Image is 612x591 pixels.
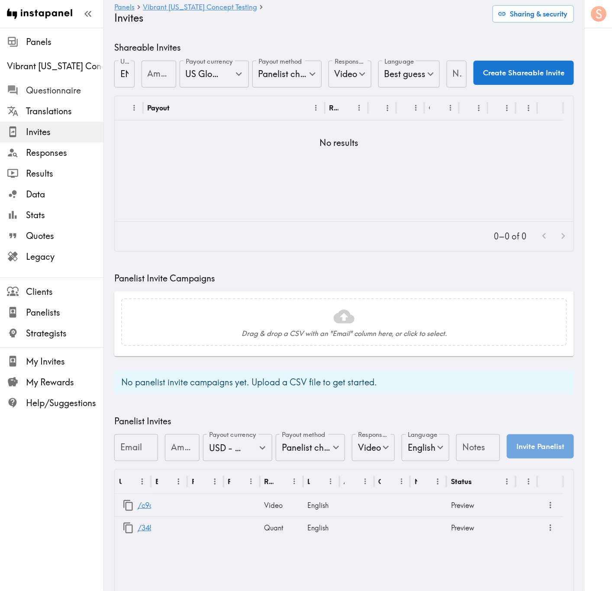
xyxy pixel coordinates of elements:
button: Invite Panelist [507,434,574,459]
label: URL address [120,57,130,66]
span: Invites [26,126,103,138]
label: Payout method [258,57,302,66]
h4: Invites [114,12,486,24]
div: Video [329,61,371,87]
button: Sort [521,475,535,488]
button: Sort [431,101,444,115]
span: Legacy [26,251,103,263]
button: Sort [159,475,172,488]
label: Payout currency [209,430,256,440]
span: Panels [26,36,103,48]
a: /c9d82b00-f83f-485f-bc9f-5da892778394 [138,494,275,517]
button: Menu [500,475,514,488]
button: Menu [522,101,535,115]
button: Sort [345,475,359,488]
button: Menu [288,475,301,488]
a: Vibrant [US_STATE] Concept Testing [143,3,257,12]
h5: No results [320,137,359,149]
span: Clients [26,286,103,298]
div: Video [352,434,395,461]
button: more [544,498,558,513]
button: Sort [418,475,432,488]
div: Vibrant Arizona Concept Testing [7,60,103,72]
button: Menu [324,475,338,488]
h5: Shareable Invites [114,42,574,54]
button: Sort [311,475,324,488]
div: Email [155,477,158,486]
div: English [303,517,339,539]
div: Response type [329,103,338,112]
h5: Panelist Invites [114,415,574,427]
label: Response type [335,57,367,66]
button: Menu [409,101,423,115]
button: Menu [208,475,222,488]
button: Sort [493,101,506,115]
span: Strategists [26,327,103,339]
span: My Rewards [26,376,103,388]
label: Payout method [282,430,325,440]
a: /3483d77b-005c-47ab-b488-015f10095a6f [138,517,279,539]
a: Panels [114,3,135,12]
div: Payout [228,477,231,486]
button: Menu [472,101,486,115]
button: Menu [309,101,323,115]
button: Menu [353,101,366,115]
span: Stats [26,209,103,221]
div: No panelist invite campaigns yet. Upload a CSV file to get started. [121,373,377,392]
span: Translations [26,105,103,117]
button: Open [256,441,269,455]
button: Sort [231,475,245,488]
div: Video [260,494,303,517]
div: Preview [447,517,516,539]
div: English [303,494,339,517]
button: Sort [120,101,133,115]
button: Menu [381,101,394,115]
button: Open [232,67,245,81]
div: Response [192,477,194,486]
div: Panelist chooses [276,434,345,461]
button: Menu [431,475,445,488]
button: Sort [521,101,535,115]
button: Sort [171,101,184,115]
button: Menu [245,475,258,488]
label: Response type [358,430,390,440]
button: Sort [382,475,395,488]
button: Sort [473,475,486,488]
span: Data [26,188,103,200]
button: Menu [444,101,457,115]
span: Results [26,168,103,180]
span: Help/Suggestions [26,397,103,409]
button: Menu [172,475,185,488]
span: Responses [26,147,103,159]
button: Sort [373,101,387,115]
label: Language [384,57,414,66]
button: more [544,521,558,535]
button: Menu [359,475,372,488]
button: Sort [464,101,478,115]
button: S [590,5,607,23]
div: Response type [264,477,274,486]
button: Sort [339,101,353,115]
div: Notes [415,477,417,486]
div: Status [451,477,472,486]
p: 0–0 of 0 [494,230,526,242]
button: Sort [122,475,136,488]
span: Panelists [26,307,103,319]
button: Menu [500,101,514,115]
div: Best guess [378,61,440,87]
div: Preview [447,494,516,517]
h6: Drag & drop a CSV with an "Email" column here, or click to select. [242,329,447,338]
div: Quant [260,517,303,539]
span: Vibrant [US_STATE] Concept Testing [7,60,103,72]
button: Create Shareable Invite [473,61,574,85]
div: Panelist chooses [252,61,322,87]
span: S [596,6,602,22]
div: English [402,434,449,461]
div: Creator [378,477,381,486]
button: Sharing & security [493,5,574,23]
span: Quotes [26,230,103,242]
button: Menu [522,475,535,488]
button: Sort [274,475,288,488]
span: Questionnaire [26,84,103,97]
label: Language [408,430,437,440]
